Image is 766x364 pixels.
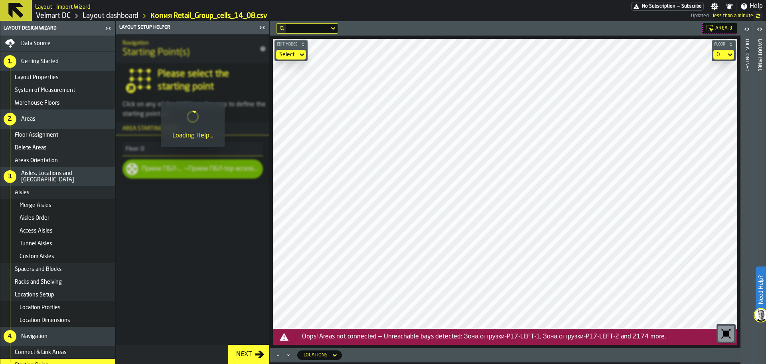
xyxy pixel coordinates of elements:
[707,2,722,10] label: button-toggle-Settings
[0,36,115,52] li: menu Data Source
[712,40,736,48] button: button-
[15,145,47,151] span: Delete Areas
[717,324,736,343] div: button-toolbar-undefined
[681,4,702,9] span: Subscribe
[740,21,753,364] header: Location Info
[756,267,765,312] label: Need Help?
[0,212,115,225] li: menu Aisles Order
[0,199,115,212] li: menu Merge Aisles
[15,87,75,93] span: System of Measurement
[713,13,753,19] span: 8/14/2025, 12:50:48 PM
[744,37,750,362] div: Location Info
[0,52,115,71] li: menu Getting Started
[15,132,58,138] span: Floor Assignment
[4,55,16,68] div: 1.
[116,21,269,34] header: Layout Setup Helper
[20,215,49,221] span: Aisles Order
[15,279,62,285] span: Racks and Shelving
[35,2,91,10] h2: Sub Title
[20,241,52,247] span: Tunnel Aisles
[713,50,734,60] div: DropdownMenuValue-default-floor
[0,288,115,301] li: menu Locations Setup
[233,350,255,359] div: Next
[167,131,218,141] div: Loading Help...
[0,225,115,237] li: menu Access Aisles
[757,37,762,362] div: Layout panel
[753,11,763,21] label: button-toggle-undefined
[0,301,115,314] li: menu Location Profiles
[228,345,269,364] button: button-Next
[753,21,766,364] header: Layout panel
[21,58,59,65] span: Getting Started
[273,329,737,345] div: alert-Oops! Areas not connected — Unreachable bays detected: Зона отгрузки-P17-LEFT-1, Зона отгру...
[20,253,54,260] span: Custom Aisles
[302,332,731,342] div: Oops! Areas not connected — Unreachable bays detected: Зона отгрузки-P17-LEFT-1, Зона отгрузки-P1...
[20,304,61,311] span: Location Profiles
[754,23,765,37] label: button-toggle-Open
[0,327,115,346] li: menu Navigation
[15,292,54,298] span: Locations Setup
[631,2,704,11] a: link-to-/wh/i/f27944ef-e44e-4cb8-aca8-30c52093261f/pricing/
[691,13,710,19] span: Updated:
[21,170,112,183] span: Aisles, Locations and [GEOGRAPHIC_DATA]
[2,26,103,31] div: Layout Design Wizard
[0,71,115,84] li: menu Layout Properties
[720,327,732,340] svg: Reset zoom and position
[631,2,704,11] div: Menu Subscription
[4,330,16,343] div: 4.
[150,12,267,20] a: link-to-/wh/i/f27944ef-e44e-4cb8-aca8-30c52093261f/import/layout/5794d3ea-d230-451c-b304-ac2148a3...
[0,167,115,186] li: menu Aisles, Locations and Bays
[21,333,47,340] span: Navigation
[273,351,283,359] button: Maximize
[83,12,138,20] a: link-to-/wh/i/f27944ef-e44e-4cb8-aca8-30c52093261f/designer
[713,42,727,47] span: Floor
[103,24,114,33] label: button-toggle-Close me
[15,349,67,356] span: Connect & Link Areas
[0,97,115,109] li: menu Warehouse Floors
[15,74,59,81] span: Layout Properties
[15,189,30,196] span: Aisles
[118,25,257,30] div: Layout Setup Helper
[35,11,363,21] nav: Breadcrumb
[0,263,115,276] li: menu Spacers and Blocks
[21,40,51,47] span: Data Source
[0,314,115,327] li: menu Location Dimensions
[677,4,680,9] span: —
[741,23,752,37] label: button-toggle-Open
[0,186,115,199] li: menu Aisles
[36,12,71,20] a: link-to-/wh/i/f27944ef-e44e-4cb8-aca8-30c52093261f
[0,84,115,97] li: menu System of Measurement
[15,266,62,273] span: Spacers and Blocks
[4,170,16,183] div: 3.
[304,352,328,358] div: DropdownMenuValue-locations
[0,276,115,288] li: menu Racks and Shelving
[722,2,736,10] label: button-toggle-Notifications
[0,346,115,359] li: menu Connect & Link Areas
[20,202,51,209] span: Merge Aisles
[20,228,53,234] span: Access Aisles
[276,50,306,60] div: DropdownMenuValue-none
[280,26,284,31] div: hide filter
[0,129,115,141] li: menu Floor Assignment
[0,250,115,263] li: menu Custom Aisles
[0,21,115,36] header: Layout Design Wizard
[4,113,16,125] div: 2.
[21,116,36,122] span: Areas
[15,100,60,106] span: Warehouse Floors
[737,2,766,11] label: button-toggle-Help
[275,42,299,47] span: Edit Modes
[715,26,732,31] span: Area-3
[279,52,295,58] div: DropdownMenuValue-none
[0,237,115,250] li: menu Tunnel Aisles
[717,52,723,58] div: DropdownMenuValue-default-floor
[257,23,268,32] label: button-toggle-Close me
[0,141,115,154] li: menu Delete Areas
[20,317,70,324] span: Location Dimensions
[642,4,675,9] span: No Subscription
[284,351,293,359] button: Minimize
[15,157,58,164] span: Areas Orientation
[0,109,115,129] li: menu Areas
[0,154,115,167] li: menu Areas Orientation
[297,350,342,360] div: DropdownMenuValue-locations
[274,40,308,48] button: button-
